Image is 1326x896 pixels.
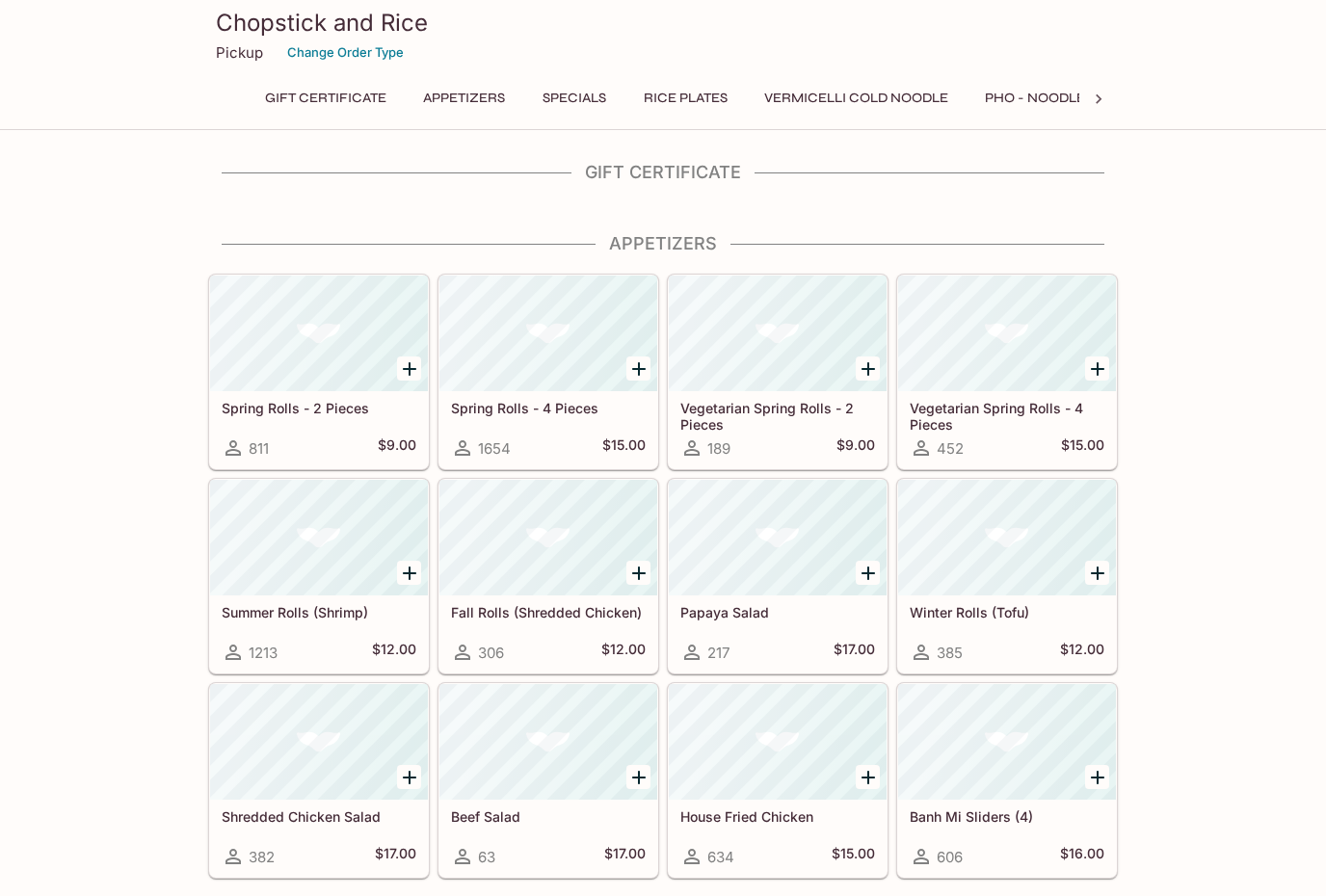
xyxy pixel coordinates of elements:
div: Vegetarian Spring Rolls - 2 Pieces [669,276,887,391]
button: Add Winter Rolls (Tofu) [1085,561,1109,585]
div: Winter Rolls (Tofu) [898,480,1116,595]
button: Add Vegetarian Spring Rolls - 2 Pieces [856,356,880,381]
button: Add Spring Rolls - 2 Pieces [397,356,421,381]
div: Spring Rolls - 4 Pieces [439,276,657,391]
a: Summer Rolls (Shrimp)1213$12.00 [209,479,429,673]
button: Pho - Noodle Soup [974,85,1136,112]
span: 189 [707,439,730,458]
div: Shredded Chicken Salad [210,684,428,800]
h5: Spring Rolls - 2 Pieces [222,400,416,416]
div: Fall Rolls (Shredded Chicken) [439,480,657,595]
span: 382 [249,848,275,866]
h4: Appetizers [208,233,1118,254]
span: 385 [937,644,963,662]
h5: $12.00 [601,641,646,664]
h3: Chopstick and Rice [216,8,1110,38]
h5: Shredded Chicken Salad [222,808,416,825]
a: Vegetarian Spring Rolls - 2 Pieces189$9.00 [668,275,888,469]
h5: $9.00 [378,436,416,460]
button: Rice Plates [633,85,738,112]
h5: $15.00 [1061,436,1104,460]
button: Add Vegetarian Spring Rolls - 4 Pieces [1085,356,1109,381]
button: Gift Certificate [254,85,397,112]
span: 811 [249,439,269,458]
h5: Banh Mi Sliders (4) [910,808,1104,825]
h5: Beef Salad [451,808,646,825]
span: 1654 [478,439,511,458]
button: Add Beef Salad [626,765,650,789]
a: Papaya Salad217$17.00 [668,479,888,673]
span: 634 [707,848,734,866]
a: Beef Salad63$17.00 [438,683,658,878]
button: Add Summer Rolls (Shrimp) [397,561,421,585]
button: Appetizers [412,85,516,112]
span: 217 [707,644,729,662]
button: Add Banh Mi Sliders (4) [1085,765,1109,789]
h5: Vegetarian Spring Rolls - 4 Pieces [910,400,1104,432]
div: Beef Salad [439,684,657,800]
div: Vegetarian Spring Rolls - 4 Pieces [898,276,1116,391]
a: Shredded Chicken Salad382$17.00 [209,683,429,878]
span: 63 [478,848,495,866]
div: Spring Rolls - 2 Pieces [210,276,428,391]
h5: $15.00 [832,845,875,868]
h5: House Fried Chicken [680,808,875,825]
span: 1213 [249,644,278,662]
a: Fall Rolls (Shredded Chicken)306$12.00 [438,479,658,673]
button: Add Fall Rolls (Shredded Chicken) [626,561,650,585]
a: House Fried Chicken634$15.00 [668,683,888,878]
button: Add House Fried Chicken [856,765,880,789]
button: Add Spring Rolls - 4 Pieces [626,356,650,381]
h5: Winter Rolls (Tofu) [910,604,1104,620]
a: Winter Rolls (Tofu)385$12.00 [897,479,1117,673]
button: Change Order Type [278,38,412,67]
a: Spring Rolls - 2 Pieces811$9.00 [209,275,429,469]
h5: $17.00 [375,845,416,868]
h5: Spring Rolls - 4 Pieces [451,400,646,416]
button: Add Papaya Salad [856,561,880,585]
h5: $12.00 [1060,641,1104,664]
div: Summer Rolls (Shrimp) [210,480,428,595]
button: Specials [531,85,618,112]
h5: Papaya Salad [680,604,875,620]
div: Papaya Salad [669,480,887,595]
a: Spring Rolls - 4 Pieces1654$15.00 [438,275,658,469]
a: Vegetarian Spring Rolls - 4 Pieces452$15.00 [897,275,1117,469]
div: House Fried Chicken [669,684,887,800]
h5: $12.00 [372,641,416,664]
span: 606 [937,848,963,866]
a: Banh Mi Sliders (4)606$16.00 [897,683,1117,878]
h5: $16.00 [1060,845,1104,868]
span: 452 [937,439,964,458]
h5: $15.00 [602,436,646,460]
button: Vermicelli Cold Noodle [754,85,959,112]
h5: $9.00 [836,436,875,460]
h5: Fall Rolls (Shredded Chicken) [451,604,646,620]
span: 306 [478,644,504,662]
h5: $17.00 [604,845,646,868]
h4: Gift Certificate [208,162,1118,183]
p: Pickup [216,43,263,62]
button: Add Shredded Chicken Salad [397,765,421,789]
h5: Summer Rolls (Shrimp) [222,604,416,620]
div: Banh Mi Sliders (4) [898,684,1116,800]
h5: $17.00 [834,641,875,664]
h5: Vegetarian Spring Rolls - 2 Pieces [680,400,875,432]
